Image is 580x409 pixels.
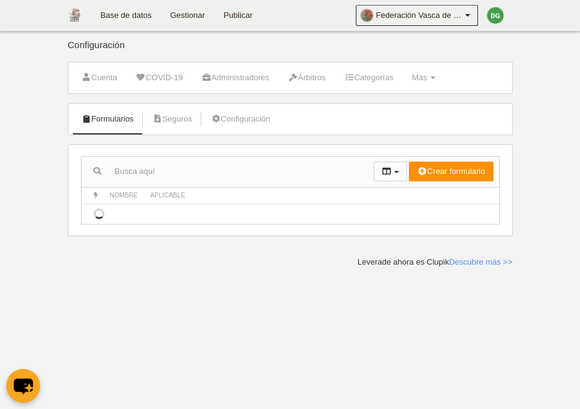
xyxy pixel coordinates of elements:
[412,73,427,82] span: Más
[129,68,190,87] a: COVID-19
[6,369,40,403] button: chat-button
[337,68,400,87] a: Categorías
[409,162,493,181] button: Crear formulario
[68,40,513,62] div: Configuración
[487,7,503,23] img: c2l6ZT0zMHgzMCZmcz05JnRleHQ9REcmYmc9NDNhMDQ3.png
[204,110,277,128] a: Configuración
[376,9,463,22] span: Federación Vasca de Voleibol
[75,68,124,87] a: Cuenta
[150,192,185,199] span: Aplicable
[82,162,374,181] input: Busca aquí
[75,110,141,128] a: Formularios
[449,257,513,266] a: Descubre más >>
[68,7,81,22] img: Federación Vasca de Voleibol
[195,68,276,87] a: Administradores
[361,9,373,22] img: Oa2hBJ8rYK13.30x30.jpg
[358,257,513,268] div: Leverade ahora es Clupik
[356,5,478,26] a: Federación Vasca de Voleibol
[405,68,442,87] a: Más
[145,110,199,128] a: Seguros
[281,68,332,87] a: Árbitros
[110,192,138,199] span: Nombre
